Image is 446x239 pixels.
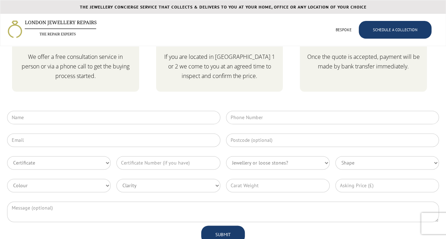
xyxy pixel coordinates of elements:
[226,133,439,147] input: Postcode (optional)
[307,52,420,81] p: Once the quote is accepted, payment will be made by bank transfer immediately.
[226,111,439,124] input: Phone Number
[7,20,97,39] a: home
[7,111,220,124] input: Name
[116,156,220,169] input: Certificate Number (if you have)
[329,18,359,42] a: BESPOKE
[7,133,220,147] input: Email
[226,179,330,192] input: Carat Weight
[359,21,431,39] a: SCHEDULE A COLLECTION
[335,179,439,192] input: Asking Price (£)
[163,52,276,81] p: If you are located in [GEOGRAPHIC_DATA] 1 or 2 we come to you at an agreed time to inspect and co...
[19,52,132,81] p: We offer a free consultation service in person or via a phone call to get the buying process star...
[0,4,446,10] div: THE JEWELLERY CONCIERGE SERVICE THAT COLLECTS & DELIVERS TO YOU AT YOUR HOME, OFFICE OR ANY LOCAT...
